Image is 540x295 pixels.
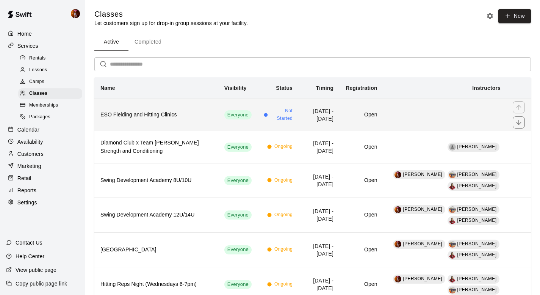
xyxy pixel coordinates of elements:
h6: Open [346,211,377,219]
p: Retail [17,174,31,182]
span: Everyone [224,144,252,151]
span: [PERSON_NAME] [403,207,442,212]
button: move item down [513,116,525,129]
img: Kaitlyn Lim [71,9,80,18]
a: Home [6,28,79,39]
div: This service is visible to all of your customers [224,176,252,185]
td: [DATE] - [DATE] [299,198,340,232]
div: Aly Kaneshiro [449,217,456,224]
a: Customers [6,148,79,160]
img: Aly Kaneshiro [449,276,456,282]
p: Copy public page link [16,280,67,287]
h6: Diamond Club x Team [PERSON_NAME] Strength and Conditioning [100,139,212,155]
img: Kaitlyn Lim [394,206,401,213]
p: Calendar [17,126,39,133]
span: Lessons [29,66,47,74]
a: Lessons [18,64,85,76]
span: [PERSON_NAME] [457,218,497,223]
div: Kaitlyn Lim [69,6,85,21]
span: [PERSON_NAME] [403,172,442,177]
img: Kailee Powell [449,206,456,213]
p: Contact Us [16,239,42,246]
div: This service is visible to all of your customers [224,280,252,289]
b: Visibility [224,85,247,91]
h6: Open [346,246,377,254]
h6: Open [346,111,377,119]
span: [PERSON_NAME] [457,276,497,281]
span: [PERSON_NAME] [457,183,497,188]
h6: [GEOGRAPHIC_DATA] [100,246,212,254]
h6: Swing Development Academy 12U/14U [100,211,212,219]
div: This service is visible to all of your customers [224,143,252,152]
div: Aly Kaneshiro [449,252,456,259]
div: Rentals [18,53,82,64]
span: Ongoing [274,211,293,219]
img: Kailee Powell [449,241,456,248]
p: Reports [17,187,36,194]
button: Completed [128,33,167,51]
div: This service is visible to all of your customers [224,210,252,220]
a: Classes [18,88,85,100]
a: Retail [6,173,79,184]
p: Settings [17,199,37,206]
button: Active [94,33,128,51]
a: Memberships [18,100,85,111]
p: Help Center [16,253,44,260]
span: [PERSON_NAME] [403,276,442,281]
span: [PERSON_NAME] [457,207,497,212]
h6: Open [346,176,377,185]
span: Memberships [29,102,58,109]
span: Packages [29,113,50,121]
div: Desiree Lopez [449,144,456,151]
div: Availability [6,136,79,147]
span: [PERSON_NAME] [403,241,442,246]
b: Status [276,85,293,91]
span: [PERSON_NAME] [457,144,497,149]
span: Classes [29,90,47,97]
h6: ESO Fielding and Hitting Clinics [100,111,212,119]
h6: Open [346,280,377,289]
b: Registration [346,85,377,91]
div: Memberships [18,100,82,111]
div: Packages [18,112,82,122]
td: [DATE] - [DATE] [299,232,340,267]
div: This service is visible to all of your customers [224,245,252,254]
img: Kailee Powell [449,171,456,178]
img: Kaitlyn Lim [394,276,401,282]
a: Services [6,40,79,52]
span: [PERSON_NAME] [457,172,497,177]
div: Classes [18,88,82,99]
img: Aly Kaneshiro [449,183,456,190]
a: Packages [18,111,85,123]
b: Timing [316,85,334,91]
span: Ongoing [274,281,293,288]
td: [DATE] - [DATE] [299,131,340,163]
button: Classes settings [484,10,496,22]
h5: Classes [94,9,248,19]
a: Camps [18,76,85,88]
span: Everyone [224,212,252,219]
a: Marketing [6,160,79,172]
p: Services [17,42,38,50]
a: Reports [6,185,79,196]
img: Kaitlyn Lim [394,171,401,178]
td: [DATE] - [DATE] [299,99,340,131]
img: Kailee Powell [449,287,456,293]
span: Everyone [224,177,252,184]
span: [PERSON_NAME] [457,241,497,246]
img: Kaitlyn Lim [394,241,401,248]
span: Not Started [271,107,293,122]
div: Calendar [6,124,79,135]
a: Settings [6,197,79,208]
span: [PERSON_NAME] [457,287,497,292]
span: Ongoing [274,246,293,253]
